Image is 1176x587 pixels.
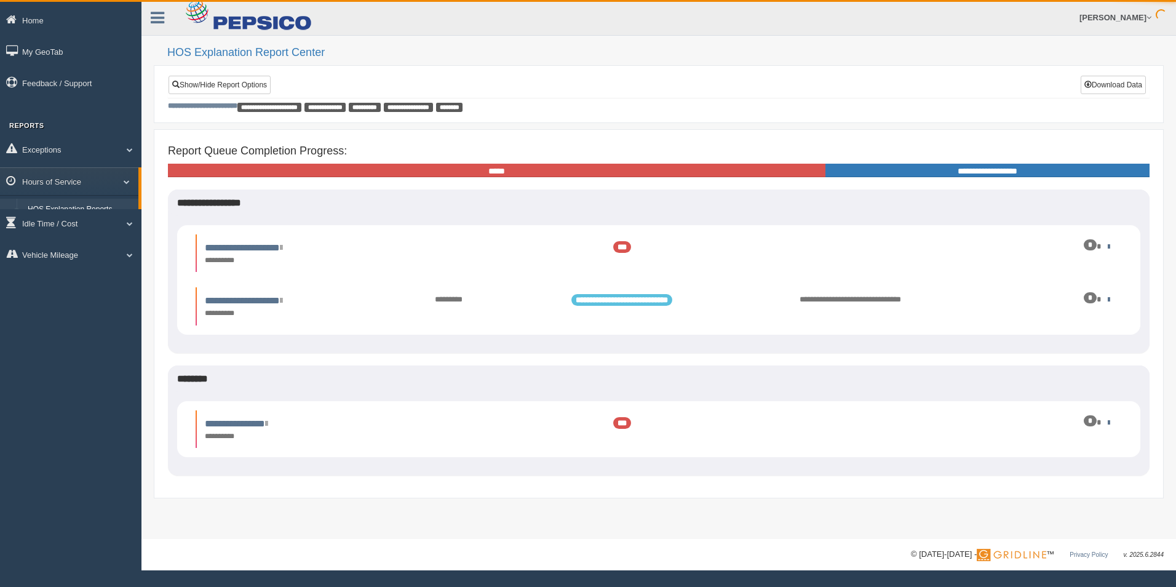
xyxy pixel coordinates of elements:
[1081,76,1146,94] button: Download Data
[977,549,1046,561] img: Gridline
[22,199,138,221] a: HOS Explanation Reports
[167,47,1164,59] h2: HOS Explanation Report Center
[911,548,1164,561] div: © [DATE]-[DATE] - ™
[196,287,1122,325] li: Expand
[169,76,271,94] a: Show/Hide Report Options
[196,234,1122,272] li: Expand
[168,145,1150,158] h4: Report Queue Completion Progress:
[1070,551,1108,558] a: Privacy Policy
[1124,551,1164,558] span: v. 2025.6.2844
[196,410,1122,448] li: Expand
